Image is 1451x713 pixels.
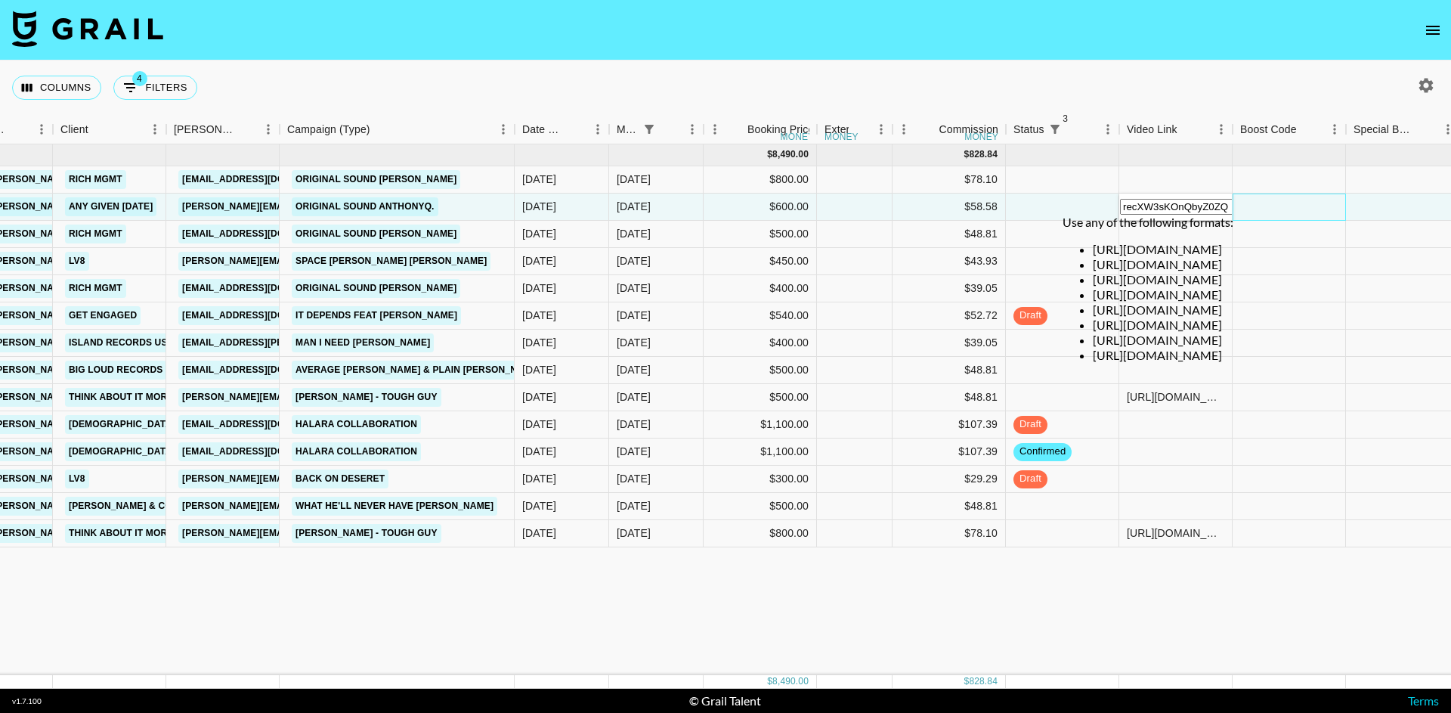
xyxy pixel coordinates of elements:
li: [URL][DOMAIN_NAME] [1093,318,1233,333]
span: confirmed [1013,445,1072,459]
button: Sort [1177,119,1199,140]
button: Menu [704,118,726,141]
div: $400.00 [704,330,817,357]
button: Sort [726,119,747,140]
a: Big Loud Records [65,361,166,380]
div: v 1.7.100 [12,696,42,706]
a: [PERSON_NAME][EMAIL_ADDRESS][DOMAIN_NAME] [178,197,425,216]
a: [EMAIL_ADDRESS][DOMAIN_NAME] [178,225,348,243]
div: $29.29 [893,466,1006,493]
button: Sort [1415,119,1437,140]
div: 7/31/2025 [522,444,556,459]
div: Month Due [609,115,704,144]
span: draft [1013,417,1047,432]
div: $500.00 [704,357,817,384]
button: Menu [586,118,609,141]
div: © Grail Talent [689,693,761,708]
div: Use any of the following formats: [1063,215,1233,363]
a: [EMAIL_ADDRESS][DOMAIN_NAME] [178,442,348,461]
button: Menu [30,118,53,141]
li: [URL][DOMAIN_NAME] [1093,257,1233,272]
a: LV8 [65,470,89,488]
div: https://www.tiktok.com/@mercedes_anmarie/video/7549367269390830861 [1127,389,1224,405]
div: Client [60,115,88,144]
div: $400.00 [704,275,817,302]
div: 9/9/2025 [522,172,556,187]
a: original sound AnthonyQ. [292,197,438,216]
div: Sep '25 [617,281,651,296]
div: $ [767,148,772,161]
a: [EMAIL_ADDRESS][DOMAIN_NAME] [178,415,348,434]
a: [PERSON_NAME] - Tough Guy [292,388,441,407]
button: Menu [257,118,280,141]
button: Show filters [113,76,197,100]
div: Sep '25 [617,498,651,513]
span: draft [1013,472,1047,486]
a: original sound [PERSON_NAME] [292,225,460,243]
div: $58.58 [893,194,1006,221]
div: Video Link [1119,115,1233,144]
div: Sep '25 [617,417,651,432]
div: Video Link [1127,115,1177,144]
div: $ [964,148,970,161]
div: 9/9/2025 [522,226,556,241]
a: Rich MGMT [65,279,126,298]
li: [URL][DOMAIN_NAME] [1093,302,1233,318]
div: Status [1013,115,1044,144]
div: Sep '25 [617,362,651,377]
button: open drawer [1418,15,1448,45]
button: Select columns [12,76,101,100]
div: Boost Code [1233,115,1346,144]
a: [PERSON_NAME][EMAIL_ADDRESS][DOMAIN_NAME] [178,524,425,543]
div: $52.72 [893,302,1006,330]
a: Think About It More LLC [65,524,198,543]
div: 9/11/2025 [522,335,556,350]
span: 4 [132,71,147,86]
a: original sound [PERSON_NAME] [292,279,460,298]
div: Month Due [617,115,639,144]
button: Sort [1297,119,1318,140]
div: 9/11/2025 [522,389,556,405]
a: Rich MGMT [65,170,126,189]
div: $43.93 [893,248,1006,275]
div: $450.00 [704,248,817,275]
div: $500.00 [704,493,817,520]
a: Terms [1408,693,1439,708]
div: Sep '25 [617,335,651,350]
button: Show filters [1044,119,1066,140]
div: Booking Price [747,115,814,144]
div: $107.39 [893,439,1006,466]
div: Client [53,115,166,144]
button: Sort [9,119,30,140]
div: Sep '25 [617,389,651,405]
button: Sort [370,119,391,140]
div: 8,490.00 [772,148,809,161]
img: Grail Talent [12,11,163,47]
li: [URL][DOMAIN_NAME] [1093,287,1233,302]
a: Halara collaboration [292,415,421,434]
a: [PERSON_NAME][EMAIL_ADDRESS][DOMAIN_NAME] [178,388,425,407]
div: Sep '25 [617,471,651,486]
a: [EMAIL_ADDRESS][DOMAIN_NAME] [178,306,348,325]
a: [PERSON_NAME][EMAIL_ADDRESS][DOMAIN_NAME] [178,470,425,488]
a: [PERSON_NAME] & Co LLC [65,497,196,516]
li: [URL][DOMAIN_NAME] [1093,348,1233,363]
div: Date Created [522,115,565,144]
li: [URL][DOMAIN_NAME] [1093,272,1233,287]
div: money [781,132,815,141]
button: Sort [917,119,939,140]
a: [EMAIL_ADDRESS][PERSON_NAME][DOMAIN_NAME] [178,333,425,352]
button: Menu [870,118,893,141]
div: $600.00 [704,194,817,221]
div: $ [964,675,970,688]
a: original sound [PERSON_NAME] [292,170,460,189]
button: Menu [144,118,166,141]
div: 9/11/2025 [522,362,556,377]
div: Sep '25 [617,226,651,241]
button: Sort [236,119,257,140]
div: $300.00 [704,466,817,493]
span: draft [1013,308,1047,323]
div: $540.00 [704,302,817,330]
a: Man I Need [PERSON_NAME] [292,333,434,352]
button: Show filters [639,119,660,140]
